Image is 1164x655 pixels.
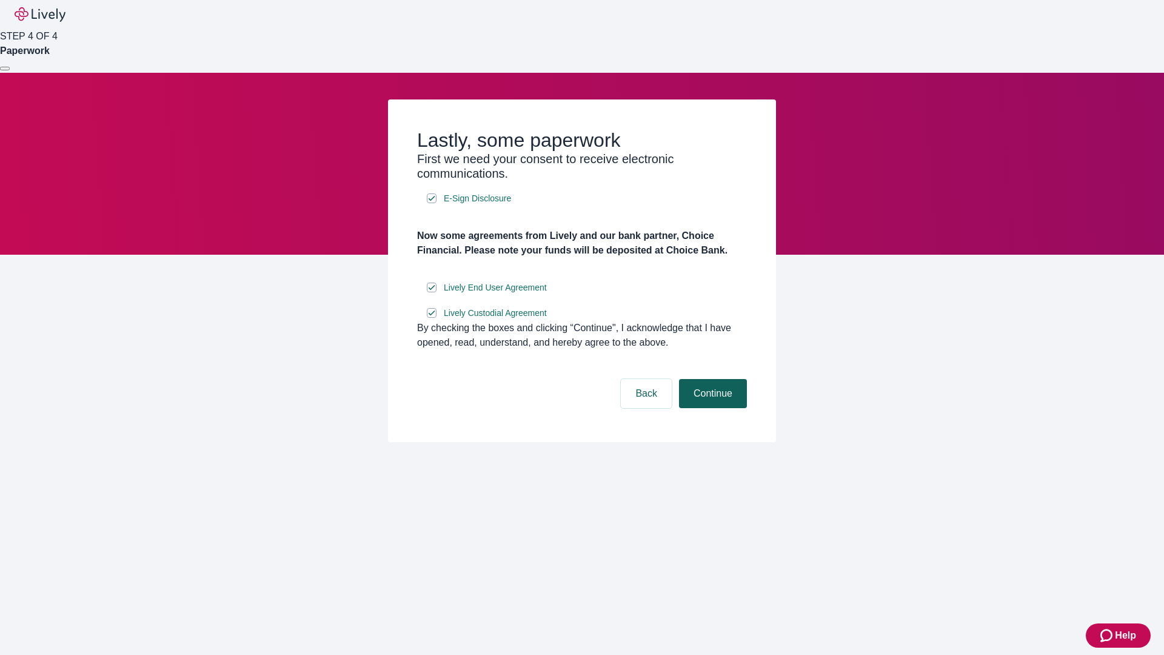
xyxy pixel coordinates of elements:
button: Back [621,379,672,408]
img: Lively [15,7,65,22]
a: e-sign disclosure document [441,280,549,295]
button: Continue [679,379,747,408]
span: Lively Custodial Agreement [444,307,547,320]
span: E-Sign Disclosure [444,192,511,205]
button: Zendesk support iconHelp [1086,623,1151,648]
h2: Lastly, some paperwork [417,129,747,152]
a: e-sign disclosure document [441,191,513,206]
span: Help [1115,628,1136,643]
svg: Zendesk support icon [1100,628,1115,643]
a: e-sign disclosure document [441,306,549,321]
div: By checking the boxes and clicking “Continue", I acknowledge that I have opened, read, understand... [417,321,747,350]
h3: First we need your consent to receive electronic communications. [417,152,747,181]
h4: Now some agreements from Lively and our bank partner, Choice Financial. Please note your funds wi... [417,229,747,258]
span: Lively End User Agreement [444,281,547,294]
